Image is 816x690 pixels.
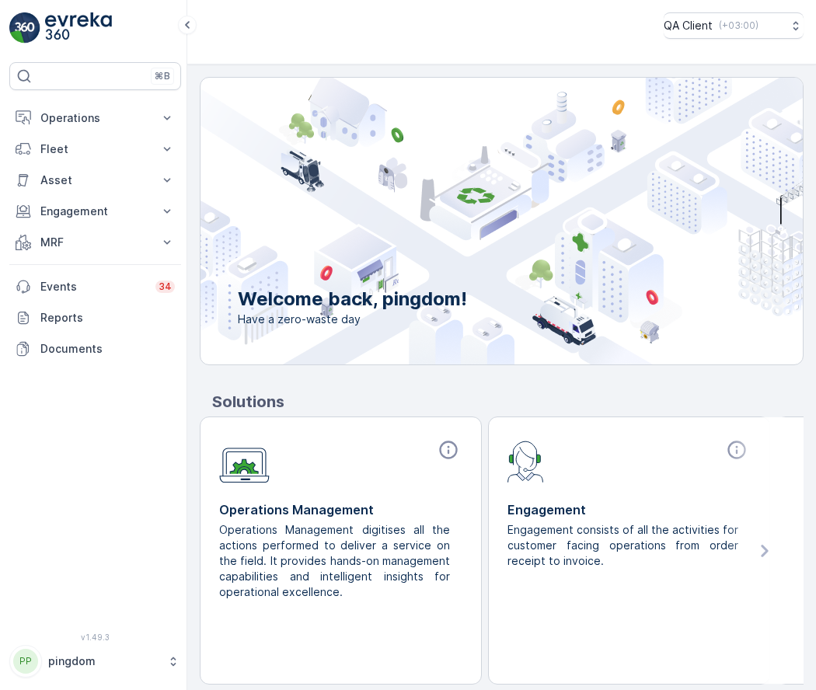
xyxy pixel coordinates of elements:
[507,439,544,483] img: module-icon
[507,500,751,519] p: Engagement
[40,279,146,294] p: Events
[664,12,804,39] button: QA Client(+03:00)
[238,287,467,312] p: Welcome back, pingdom!
[9,12,40,44] img: logo
[219,500,462,519] p: Operations Management
[40,204,150,219] p: Engagement
[131,78,803,364] img: city illustration
[507,522,738,569] p: Engagement consists of all the activities for customer facing operations from order receipt to in...
[9,302,181,333] a: Reports
[238,312,467,327] span: Have a zero-waste day
[719,19,758,32] p: ( +03:00 )
[40,235,150,250] p: MRF
[219,522,450,600] p: Operations Management digitises all the actions performed to deliver a service on the field. It p...
[40,341,175,357] p: Documents
[9,134,181,165] button: Fleet
[9,227,181,258] button: MRF
[9,196,181,227] button: Engagement
[9,645,181,678] button: PPpingdom
[155,70,170,82] p: ⌘B
[45,12,112,44] img: logo_light-DOdMpM7g.png
[9,271,181,302] a: Events34
[664,18,713,33] p: QA Client
[9,632,181,642] span: v 1.49.3
[48,653,159,669] p: pingdom
[40,310,175,326] p: Reports
[159,281,172,293] p: 34
[9,333,181,364] a: Documents
[40,141,150,157] p: Fleet
[9,103,181,134] button: Operations
[212,390,804,413] p: Solutions
[40,110,150,126] p: Operations
[13,649,38,674] div: PP
[219,439,270,483] img: module-icon
[9,165,181,196] button: Asset
[40,172,150,188] p: Asset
